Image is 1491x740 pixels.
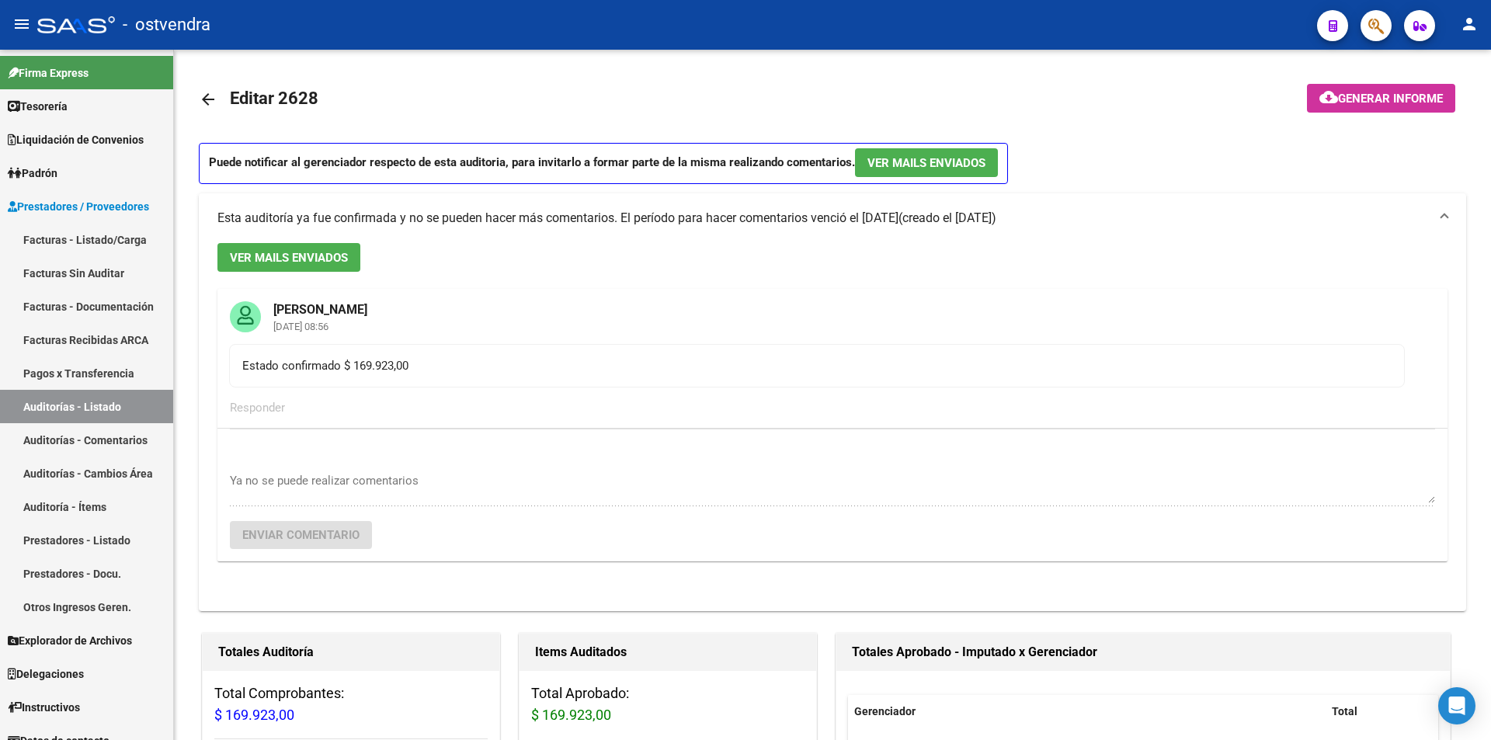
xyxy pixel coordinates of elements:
[531,683,805,726] h3: Total Aprobado:
[848,695,1326,728] datatable-header-cell: Gerenciador
[855,148,998,177] button: Ver Mails Enviados
[8,131,144,148] span: Liquidación de Convenios
[261,321,380,332] mat-card-subtitle: [DATE] 08:56
[1319,88,1338,106] mat-icon: cloud_download
[199,143,1008,184] p: Puede notificar al gerenciador respecto de esta auditoria, para invitarlo a formar parte de la mi...
[230,89,318,108] span: Editar 2628
[230,401,285,415] span: Responder
[230,521,372,549] button: Enviar comentario
[12,15,31,33] mat-icon: menu
[242,357,1392,374] div: Estado confirmado $ 169.923,00
[199,193,1466,243] mat-expansion-panel-header: Esta auditoría ya fue confirmada y no se pueden hacer más comentarios. El período para hacer come...
[1307,84,1455,113] button: Generar informe
[8,165,57,182] span: Padrón
[8,98,68,115] span: Tesorería
[1460,15,1479,33] mat-icon: person
[531,707,611,723] span: $ 169.923,00
[1326,695,1427,728] datatable-header-cell: Total
[123,8,210,42] span: - ostvendra
[8,699,80,716] span: Instructivos
[217,210,898,227] div: Esta auditoría ya fue confirmada y no se pueden hacer más comentarios. El período para hacer come...
[852,640,1434,665] h1: Totales Aprobado - Imputado x Gerenciador
[1332,705,1357,717] span: Total
[217,243,360,272] button: Ver Mails Enviados
[898,210,996,227] span: (creado el [DATE])
[854,705,916,717] span: Gerenciador
[230,251,348,265] span: Ver Mails Enviados
[1338,92,1443,106] span: Generar informe
[218,640,484,665] h1: Totales Auditoría
[230,394,285,422] button: Responder
[242,528,360,542] span: Enviar comentario
[214,707,294,723] span: $ 169.923,00
[8,198,149,215] span: Prestadores / Proveedores
[214,683,488,726] h3: Total Comprobantes:
[1438,687,1475,724] div: Open Intercom Messenger
[261,289,380,318] mat-card-title: [PERSON_NAME]
[535,640,801,665] h1: Items Auditados
[8,665,84,683] span: Delegaciones
[199,243,1466,611] div: Esta auditoría ya fue confirmada y no se pueden hacer más comentarios. El período para hacer come...
[8,632,132,649] span: Explorador de Archivos
[867,156,985,170] span: Ver Mails Enviados
[8,64,89,82] span: Firma Express
[199,90,217,109] mat-icon: arrow_back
